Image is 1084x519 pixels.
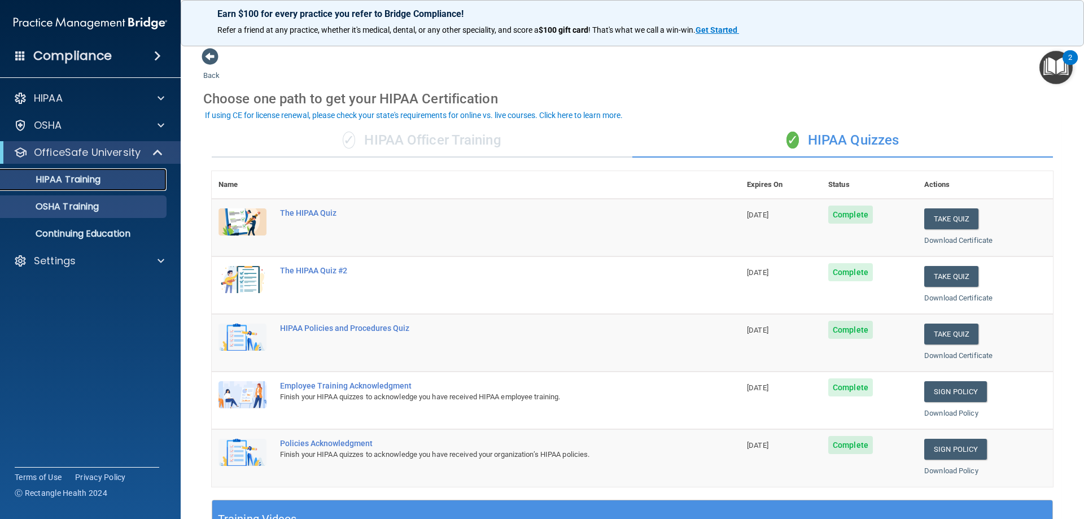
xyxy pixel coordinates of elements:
[212,124,632,158] div: HIPAA Officer Training
[539,25,588,34] strong: $100 gift card
[280,324,684,333] div: HIPAA Policies and Procedures Quiz
[34,91,63,105] p: HIPAA
[924,351,993,360] a: Download Certificate
[747,268,768,277] span: [DATE]
[696,25,737,34] strong: Get Started
[924,409,978,417] a: Download Policy
[747,383,768,392] span: [DATE]
[14,91,164,105] a: HIPAA
[280,439,684,448] div: Policies Acknowledgment
[7,201,99,212] p: OSHA Training
[212,171,273,199] th: Name
[828,263,873,281] span: Complete
[747,211,768,219] span: [DATE]
[632,124,1053,158] div: HIPAA Quizzes
[34,119,62,132] p: OSHA
[924,236,993,245] a: Download Certificate
[15,472,62,483] a: Terms of Use
[203,110,624,121] button: If using CE for license renewal, please check your state's requirements for online vs. live cours...
[34,146,141,159] p: OfficeSafe University
[205,111,623,119] div: If using CE for license renewal, please check your state's requirements for online vs. live cours...
[14,12,167,34] img: PMB logo
[75,472,126,483] a: Privacy Policy
[280,390,684,404] div: Finish your HIPAA quizzes to acknowledge you have received HIPAA employee training.
[1068,58,1072,72] div: 2
[280,448,684,461] div: Finish your HIPAA quizzes to acknowledge you have received your organization’s HIPAA policies.
[14,146,164,159] a: OfficeSafe University
[217,25,539,34] span: Refer a friend at any practice, whether it's medical, dental, or any other speciality, and score a
[828,321,873,339] span: Complete
[924,208,978,229] button: Take Quiz
[203,82,1061,115] div: Choose one path to get your HIPAA Certification
[14,254,164,268] a: Settings
[34,254,76,268] p: Settings
[280,381,684,390] div: Employee Training Acknowledgment
[924,381,987,402] a: Sign Policy
[828,378,873,396] span: Complete
[15,487,107,499] span: Ⓒ Rectangle Health 2024
[14,119,164,132] a: OSHA
[917,171,1053,199] th: Actions
[696,25,739,34] a: Get Started
[828,436,873,454] span: Complete
[588,25,696,34] span: ! That's what we call a win-win.
[821,171,917,199] th: Status
[747,326,768,334] span: [DATE]
[7,228,161,239] p: Continuing Education
[1039,51,1073,84] button: Open Resource Center, 2 new notifications
[7,174,100,185] p: HIPAA Training
[924,439,987,460] a: Sign Policy
[924,466,978,475] a: Download Policy
[203,58,220,80] a: Back
[280,266,684,275] div: The HIPAA Quiz #2
[280,208,684,217] div: The HIPAA Quiz
[217,8,1047,19] p: Earn $100 for every practice you refer to Bridge Compliance!
[924,294,993,302] a: Download Certificate
[343,132,355,149] span: ✓
[924,266,978,287] button: Take Quiz
[828,206,873,224] span: Complete
[786,132,799,149] span: ✓
[740,171,821,199] th: Expires On
[747,441,768,450] span: [DATE]
[33,48,112,64] h4: Compliance
[924,324,978,344] button: Take Quiz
